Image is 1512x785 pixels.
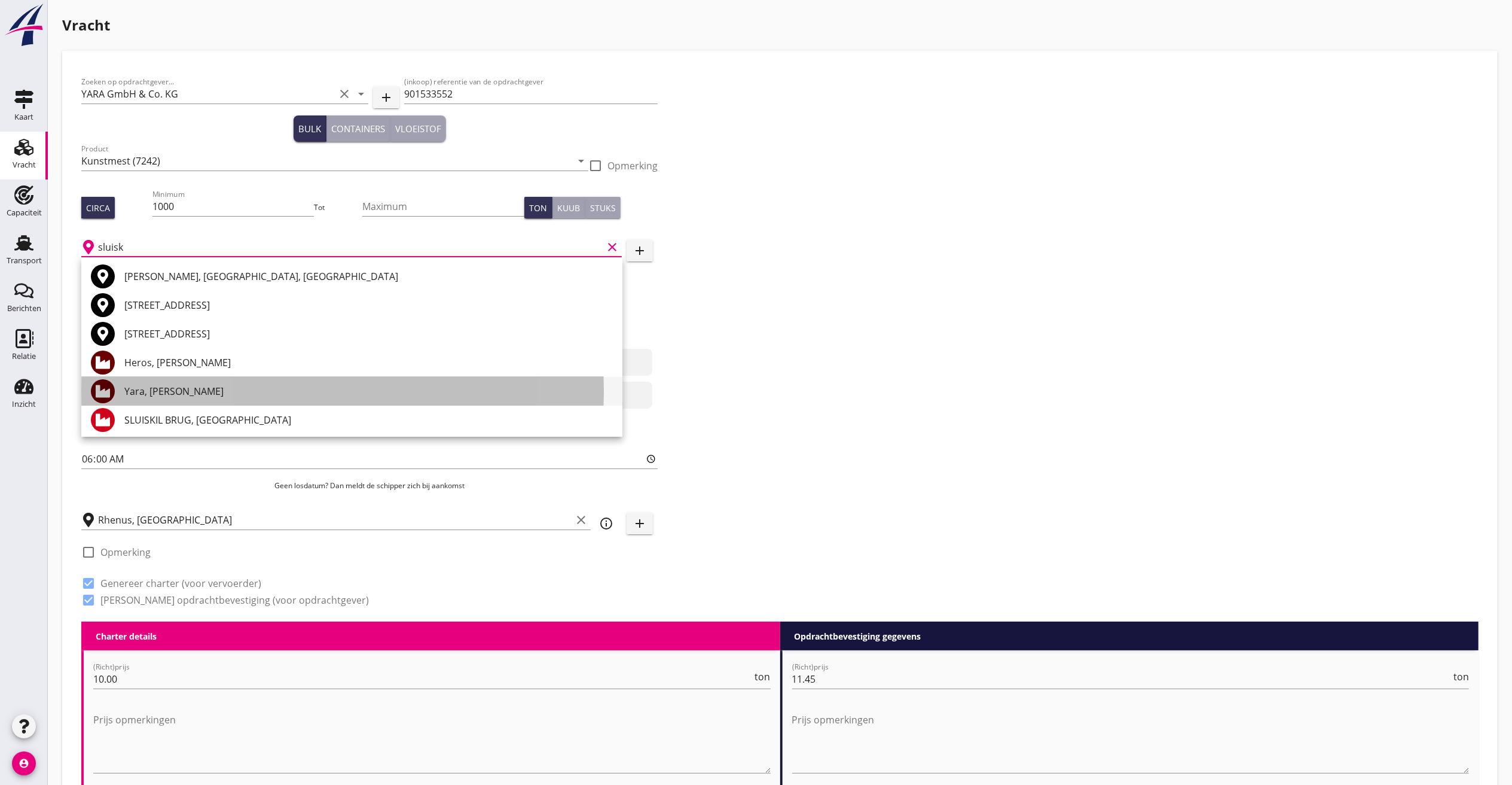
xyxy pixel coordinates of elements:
[390,115,446,142] button: Vloeistof
[62,14,1498,36] h1: Vracht
[585,197,621,218] button: Stuks
[124,384,613,398] div: Yara, [PERSON_NAME]
[404,84,658,104] input: (inkoop) referentie van de opdrachtgever
[12,751,36,775] i: account_circle
[81,84,335,104] input: Zoeken op opdrachtgever...
[792,710,1470,773] textarea: Prijs opmerkingen
[98,238,603,257] input: Laadplaats
[337,87,352,101] i: clear
[124,327,613,341] div: [STREET_ADDRESS]
[574,154,588,168] i: arrow_drop_down
[599,516,613,531] i: info_outline
[326,115,390,142] button: Containers
[607,160,658,172] label: Opmerking
[98,510,572,530] input: Losplaats
[755,672,771,681] span: ton
[93,670,753,689] input: (Richt)prijs
[7,257,42,264] div: Transport
[124,413,613,427] div: SLUISKIL BRUG, [GEOGRAPHIC_DATA]
[362,197,524,216] input: Maximum
[100,594,369,606] label: [PERSON_NAME] opdrachtbevestiging (voor opdrachtgever)
[524,197,552,218] button: Ton
[2,3,45,47] img: logo-small.a267ee39.svg
[100,577,261,589] label: Genereer charter (voor vervoerder)
[792,670,1452,689] input: (Richt)prijs
[633,244,647,258] i: add
[86,202,110,214] div: Circa
[294,115,326,142] button: Bulk
[81,480,658,491] p: Geen losdatum? Dan meldt de schipper zich bij aankomst
[395,122,441,136] div: Vloeistof
[13,161,36,169] div: Vracht
[633,516,647,531] i: add
[298,122,321,136] div: Bulk
[152,197,314,216] input: Minimum
[14,113,33,121] div: Kaart
[529,202,547,214] div: Ton
[605,240,619,254] i: clear
[590,202,616,214] div: Stuks
[354,87,368,101] i: arrow_drop_down
[12,352,36,360] div: Relatie
[379,90,393,105] i: add
[574,513,588,527] i: clear
[314,202,362,213] div: Tot
[93,710,771,773] textarea: Prijs opmerkingen
[7,305,41,312] div: Berichten
[124,298,613,312] div: [STREET_ADDRESS]
[552,197,585,218] button: Kuub
[124,269,613,284] div: [PERSON_NAME], [GEOGRAPHIC_DATA], [GEOGRAPHIC_DATA]
[331,122,385,136] div: Containers
[124,355,613,370] div: Heros, [PERSON_NAME]
[7,209,42,217] div: Capaciteit
[557,202,580,214] div: Kuub
[81,197,115,218] button: Circa
[12,400,36,408] div: Inzicht
[1453,672,1469,681] span: ton
[100,546,151,558] label: Opmerking
[81,151,572,171] input: Product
